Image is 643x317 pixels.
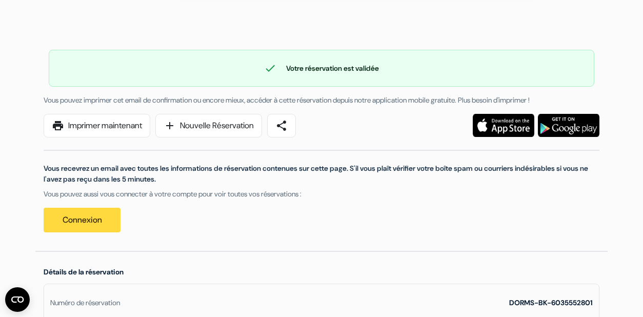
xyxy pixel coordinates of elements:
p: Vous pouvez aussi vous connecter à votre compte pour voir toutes vos réservations : [44,189,599,200]
div: Numéro de réservation [50,298,120,308]
div: Votre réservation est validée [49,62,594,74]
span: check [264,62,276,74]
a: Connexion [44,208,120,232]
span: Vous pouvez imprimer cet email de confirmation ou encore mieux, accéder à cette réservation depui... [44,95,530,105]
button: Ouvrir le widget CMP [5,287,30,312]
a: addNouvelle Réservation [155,114,262,137]
span: print [52,120,64,132]
a: share [267,114,296,137]
p: Vous recevrez un email avec toutes les informations de réservation contenues sur cette page. S'il... [44,163,599,185]
span: add [164,120,176,132]
img: Téléchargez l'application gratuite [538,114,599,137]
a: printImprimer maintenant [44,114,150,137]
img: Téléchargez l'application gratuite [473,114,534,137]
span: Détails de la réservation [44,267,124,276]
span: share [275,120,288,132]
strong: DORMS-BK-6035552801 [509,298,593,307]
